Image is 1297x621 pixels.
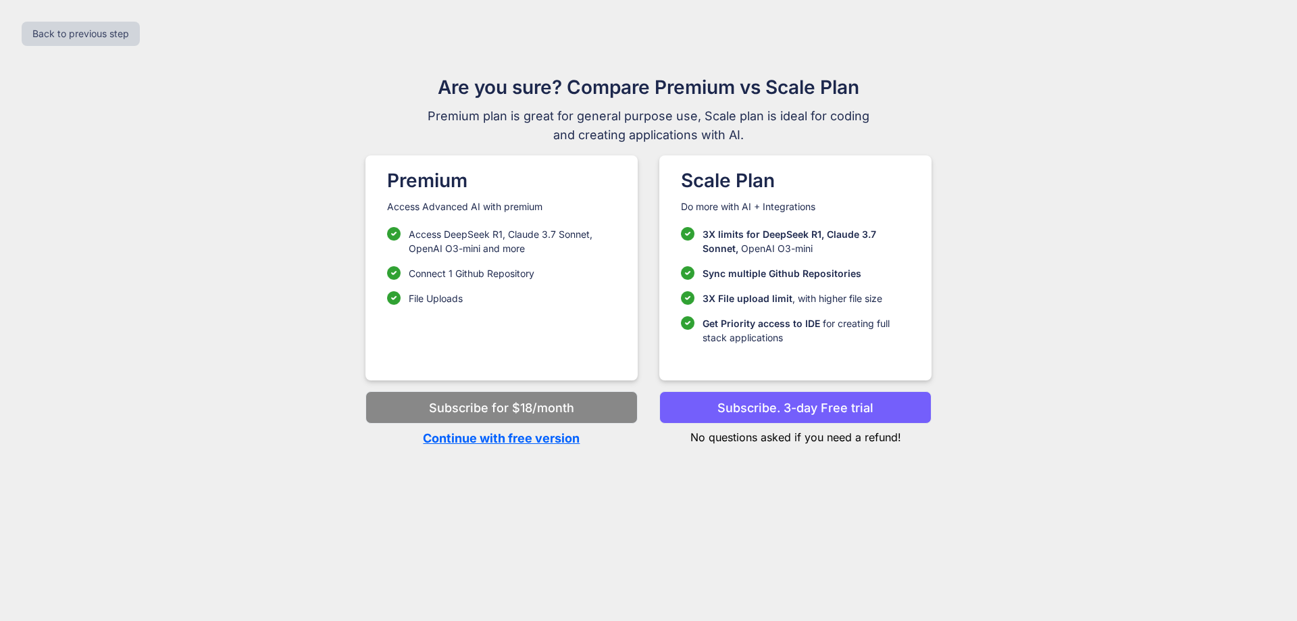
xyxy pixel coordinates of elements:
[429,399,574,417] p: Subscribe for $18/month
[703,228,876,254] span: 3X limits for DeepSeek R1, Claude 3.7 Sonnet,
[387,227,401,241] img: checklist
[387,291,401,305] img: checklist
[387,166,616,195] h1: Premium
[22,22,140,46] button: Back to previous step
[703,266,861,280] p: Sync multiple Github Repositories
[703,318,820,329] span: Get Priority access to IDE
[409,227,616,255] p: Access DeepSeek R1, Claude 3.7 Sonnet, OpenAI O3-mini and more
[703,316,910,345] p: for creating full stack applications
[681,266,694,280] img: checklist
[387,200,616,214] p: Access Advanced AI with premium
[409,266,534,280] p: Connect 1 Github Repository
[703,291,882,305] p: , with higher file size
[365,391,638,424] button: Subscribe for $18/month
[409,291,463,305] p: File Uploads
[659,424,932,445] p: No questions asked if you need a refund!
[681,227,694,241] img: checklist
[659,391,932,424] button: Subscribe. 3-day Free trial
[387,266,401,280] img: checklist
[681,200,910,214] p: Do more with AI + Integrations
[365,429,638,447] p: Continue with free version
[422,73,875,101] h1: Are you sure? Compare Premium vs Scale Plan
[717,399,873,417] p: Subscribe. 3-day Free trial
[681,166,910,195] h1: Scale Plan
[703,227,910,255] p: OpenAI O3-mini
[422,107,875,145] span: Premium plan is great for general purpose use, Scale plan is ideal for coding and creating applic...
[703,293,792,304] span: 3X File upload limit
[681,316,694,330] img: checklist
[681,291,694,305] img: checklist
